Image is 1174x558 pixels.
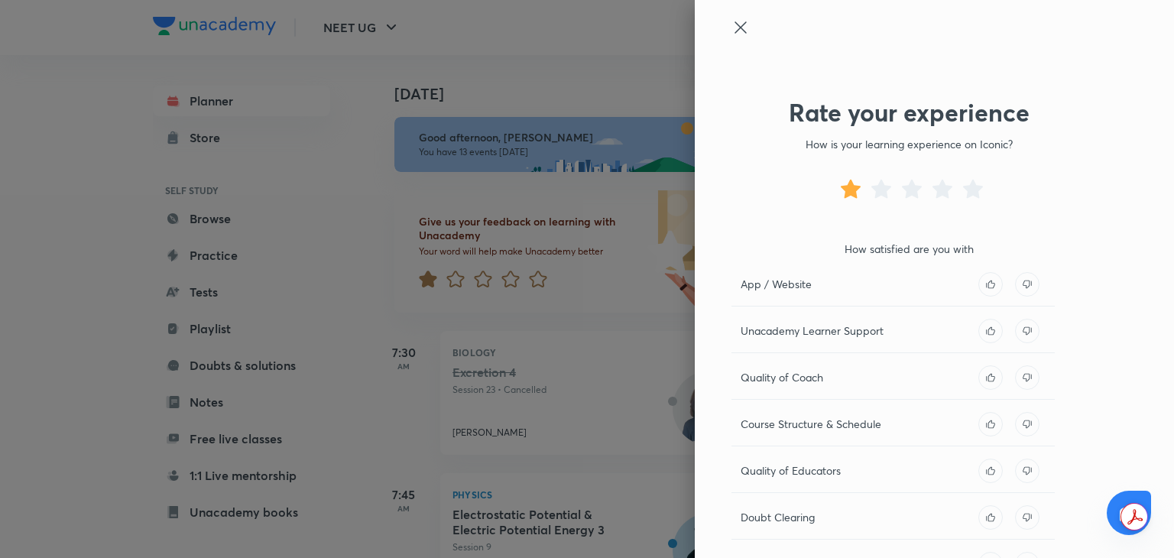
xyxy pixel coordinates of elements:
[741,276,812,292] p: App / Website
[731,136,1086,152] p: How is your learning experience on Iconic?
[741,462,841,479] p: Quality of Educators
[731,241,1086,257] p: How satisfied are you with
[731,98,1086,127] h2: Rate your experience
[741,323,884,339] p: Unacademy Learner Support
[741,369,823,385] p: Quality of Coach
[741,416,881,432] p: Course Structure & Schedule
[741,509,815,525] p: Doubt Clearing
